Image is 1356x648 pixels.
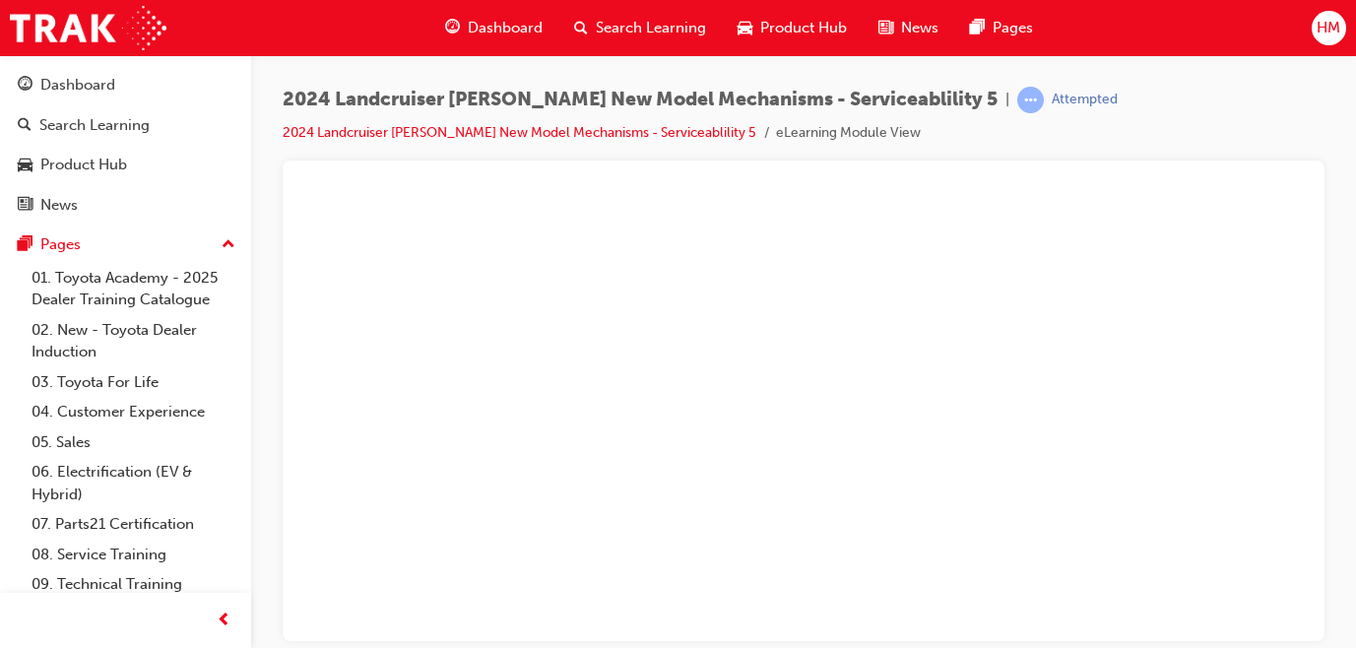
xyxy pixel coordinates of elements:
a: 07. Parts21 Certification [24,509,243,540]
div: Search Learning [39,114,150,137]
div: News [40,194,78,217]
a: 04. Customer Experience [24,397,243,427]
span: car-icon [738,16,752,40]
a: 08. Service Training [24,540,243,570]
a: 02. New - Toyota Dealer Induction [24,315,243,367]
button: DashboardSearch LearningProduct HubNews [8,63,243,227]
button: HM [1312,11,1346,45]
button: Pages [8,227,243,263]
div: Dashboard [40,74,115,97]
a: Search Learning [8,107,243,144]
a: 2024 Landcruiser [PERSON_NAME] New Model Mechanisms - Serviceablility 5 [283,124,756,141]
span: Product Hub [760,17,847,39]
a: 05. Sales [24,427,243,458]
a: 09. Technical Training [24,569,243,600]
span: Pages [993,17,1033,39]
span: pages-icon [970,16,985,40]
a: car-iconProduct Hub [722,8,863,48]
span: up-icon [222,232,235,258]
span: pages-icon [18,236,32,254]
span: prev-icon [217,609,231,633]
span: guage-icon [18,77,32,95]
li: eLearning Module View [776,122,921,145]
span: 2024 Landcruiser [PERSON_NAME] New Model Mechanisms - Serviceablility 5 [283,89,998,111]
span: HM [1317,17,1340,39]
a: pages-iconPages [954,8,1049,48]
span: Search Learning [596,17,706,39]
a: 06. Electrification (EV & Hybrid) [24,457,243,509]
a: Product Hub [8,147,243,183]
span: news-icon [878,16,893,40]
span: guage-icon [445,16,460,40]
span: | [1005,89,1009,111]
div: Product Hub [40,154,127,176]
span: news-icon [18,197,32,215]
a: news-iconNews [863,8,954,48]
a: 03. Toyota For Life [24,367,243,398]
span: search-icon [574,16,588,40]
div: Attempted [1052,91,1118,109]
a: guage-iconDashboard [429,8,558,48]
span: Dashboard [468,17,543,39]
a: 01. Toyota Academy - 2025 Dealer Training Catalogue [24,263,243,315]
a: search-iconSearch Learning [558,8,722,48]
img: Trak [10,6,166,50]
span: search-icon [18,117,32,135]
a: News [8,187,243,224]
span: News [901,17,938,39]
span: car-icon [18,157,32,174]
div: Pages [40,233,81,256]
a: Dashboard [8,67,243,103]
span: learningRecordVerb_ATTEMPT-icon [1017,87,1044,113]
